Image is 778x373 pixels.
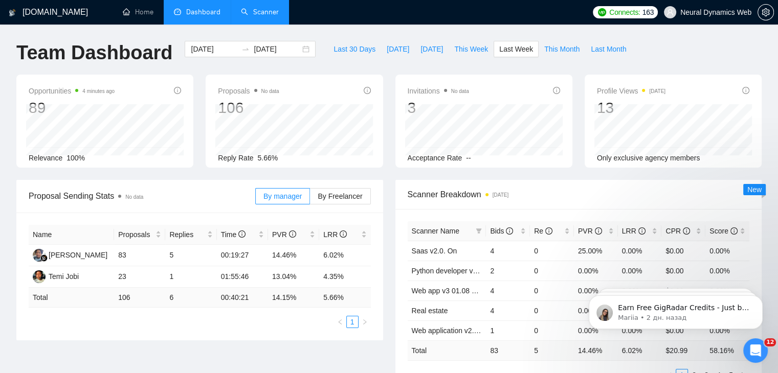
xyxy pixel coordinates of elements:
[683,227,690,235] span: info-circle
[346,316,359,328] li: 1
[730,227,738,235] span: info-circle
[174,8,181,15] span: dashboard
[622,227,646,235] span: LRR
[217,245,268,266] td: 00:19:27
[466,154,471,162] span: --
[319,245,370,266] td: 6.02%
[334,316,346,328] li: Previous Page
[638,227,646,235] span: info-circle
[420,43,443,55] span: [DATE]
[597,154,700,162] span: Only exclusive agency members
[661,340,705,360] td: $ 20.99
[33,249,46,262] img: AS
[530,241,574,261] td: 0
[268,266,319,288] td: 13.04%
[241,8,279,16] a: searchScanner
[29,225,114,245] th: Name
[359,316,371,328] button: right
[530,300,574,320] td: 0
[412,227,459,235] span: Scanner Name
[174,87,181,94] span: info-circle
[415,41,449,57] button: [DATE]
[705,261,749,281] td: 0.00%
[9,5,16,21] img: logo
[545,227,552,235] span: info-circle
[747,185,762,194] span: New
[408,85,469,97] span: Invitations
[165,266,216,288] td: 1
[165,245,216,266] td: 5
[412,247,457,255] a: Saas v2.0. On
[591,43,626,55] span: Last Month
[323,230,347,239] span: LRR
[319,266,370,288] td: 4.35%
[217,288,268,308] td: 00:40:21
[29,98,115,118] div: 89
[661,261,705,281] td: $0.00
[412,287,499,295] a: Web app v3 01.08 boost on
[49,271,79,282] div: Temi Jobi
[573,274,778,345] iframe: Intercom notifications сообщение
[186,8,220,16] span: Dashboard
[114,266,165,288] td: 23
[476,228,482,234] span: filter
[499,43,533,55] span: Last Week
[272,230,296,239] span: PVR
[217,266,268,288] td: 01:55:46
[553,87,560,94] span: info-circle
[486,340,530,360] td: 83
[486,320,530,340] td: 1
[169,229,205,240] span: Replies
[649,88,665,94] time: [DATE]
[709,227,737,235] span: Score
[289,230,296,238] span: info-circle
[241,45,250,53] span: to
[642,7,654,18] span: 163
[474,223,484,239] span: filter
[408,98,469,118] div: 3
[337,319,343,325] span: left
[33,250,107,259] a: AS[PERSON_NAME]
[66,154,85,162] span: 100%
[597,85,665,97] span: Profile Views
[618,340,662,360] td: 6.02 %
[381,41,415,57] button: [DATE]
[454,43,488,55] span: This Week
[258,154,278,162] span: 5.66%
[705,241,749,261] td: 0.00%
[490,227,513,235] span: Bids
[387,43,409,55] span: [DATE]
[412,327,492,335] a: Web application v2.0. On
[347,316,358,328] a: 1
[408,340,486,360] td: Total
[486,261,530,281] td: 2
[530,281,574,300] td: 0
[191,43,237,55] input: Start date
[340,230,347,238] span: info-circle
[268,288,319,308] td: 14.15 %
[218,98,279,118] div: 106
[506,227,513,235] span: info-circle
[221,230,246,239] span: Time
[318,192,362,200] span: By Freelancer
[530,340,574,360] td: 5
[758,4,774,20] button: setting
[544,43,580,55] span: This Month
[29,190,255,202] span: Proposal Sending Stats
[412,307,448,315] a: Real estate
[268,245,319,266] td: 14.46%
[618,241,662,261] td: 0.00%
[764,338,776,346] span: 12
[493,192,508,198] time: [DATE]
[261,88,279,94] span: No data
[408,154,462,162] span: Acceptance Rate
[16,41,172,65] h1: Team Dashboard
[494,41,539,57] button: Last Week
[29,154,62,162] span: Relevance
[254,43,300,55] input: End date
[574,340,618,360] td: 14.46 %
[218,154,253,162] span: Reply Rate
[334,43,375,55] span: Last 30 Days
[661,241,705,261] td: $0.00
